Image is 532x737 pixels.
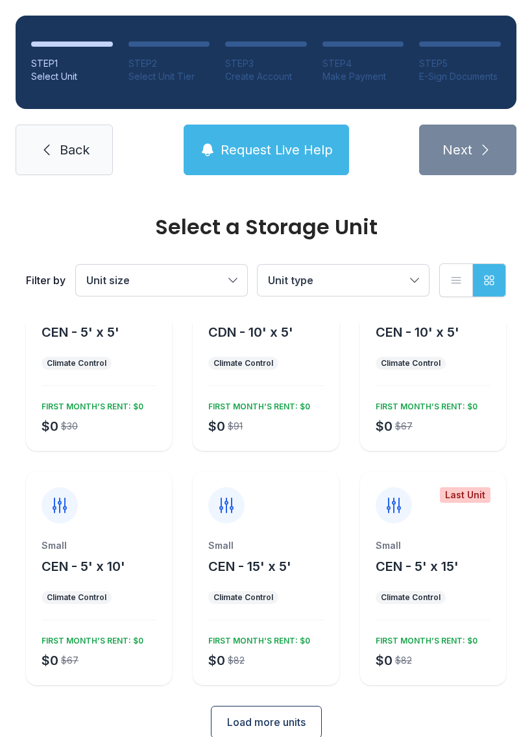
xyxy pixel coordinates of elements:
button: CEN - 5' x 15' [376,557,459,575]
div: Climate Control [47,358,106,369]
span: CDN - 10' x 5' [208,324,293,340]
div: $0 [208,651,225,670]
span: Unit size [86,274,130,287]
div: E-Sign Documents [419,70,501,83]
button: CEN - 5' x 5' [42,323,119,341]
div: FIRST MONTH’S RENT: $0 [36,631,143,646]
div: $0 [376,417,393,435]
div: FIRST MONTH’S RENT: $0 [370,396,478,412]
div: STEP 1 [31,57,113,70]
div: Select Unit [31,70,113,83]
span: Back [60,141,90,159]
div: Climate Control [213,592,273,603]
div: $67 [61,654,79,667]
button: CEN - 10' x 5' [376,323,459,341]
span: Next [442,141,472,159]
div: $91 [228,420,243,433]
div: Select a Storage Unit [26,217,506,237]
div: Create Account [225,70,307,83]
div: Make Payment [322,70,404,83]
div: FIRST MONTH’S RENT: $0 [36,396,143,412]
div: Small [208,539,323,552]
span: CEN - 5' x 15' [376,559,459,574]
div: $0 [42,651,58,670]
div: STEP 3 [225,57,307,70]
div: FIRST MONTH’S RENT: $0 [370,631,478,646]
div: FIRST MONTH’S RENT: $0 [203,631,310,646]
div: $30 [61,420,78,433]
button: Unit size [76,265,247,296]
span: CEN - 5' x 5' [42,324,119,340]
div: Filter by [26,272,66,288]
span: CEN - 10' x 5' [376,324,459,340]
div: $82 [395,654,412,667]
div: Small [42,539,156,552]
button: CEN - 5' x 10' [42,557,125,575]
span: Unit type [268,274,313,287]
div: $82 [228,654,245,667]
div: STEP 2 [128,57,210,70]
div: FIRST MONTH’S RENT: $0 [203,396,310,412]
button: CEN - 15' x 5' [208,557,291,575]
div: Climate Control [381,358,441,369]
span: CEN - 15' x 5' [208,559,291,574]
div: $0 [208,417,225,435]
span: Load more units [227,714,306,730]
div: Climate Control [213,358,273,369]
div: Last Unit [440,487,490,503]
div: STEP 5 [419,57,501,70]
button: CDN - 10' x 5' [208,323,293,341]
button: Unit type [258,265,429,296]
div: STEP 4 [322,57,404,70]
span: CEN - 5' x 10' [42,559,125,574]
div: Small [376,539,490,552]
div: Climate Control [47,592,106,603]
div: $0 [42,417,58,435]
div: Select Unit Tier [128,70,210,83]
div: Climate Control [381,592,441,603]
div: $0 [376,651,393,670]
div: $67 [395,420,413,433]
span: Request Live Help [221,141,333,159]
